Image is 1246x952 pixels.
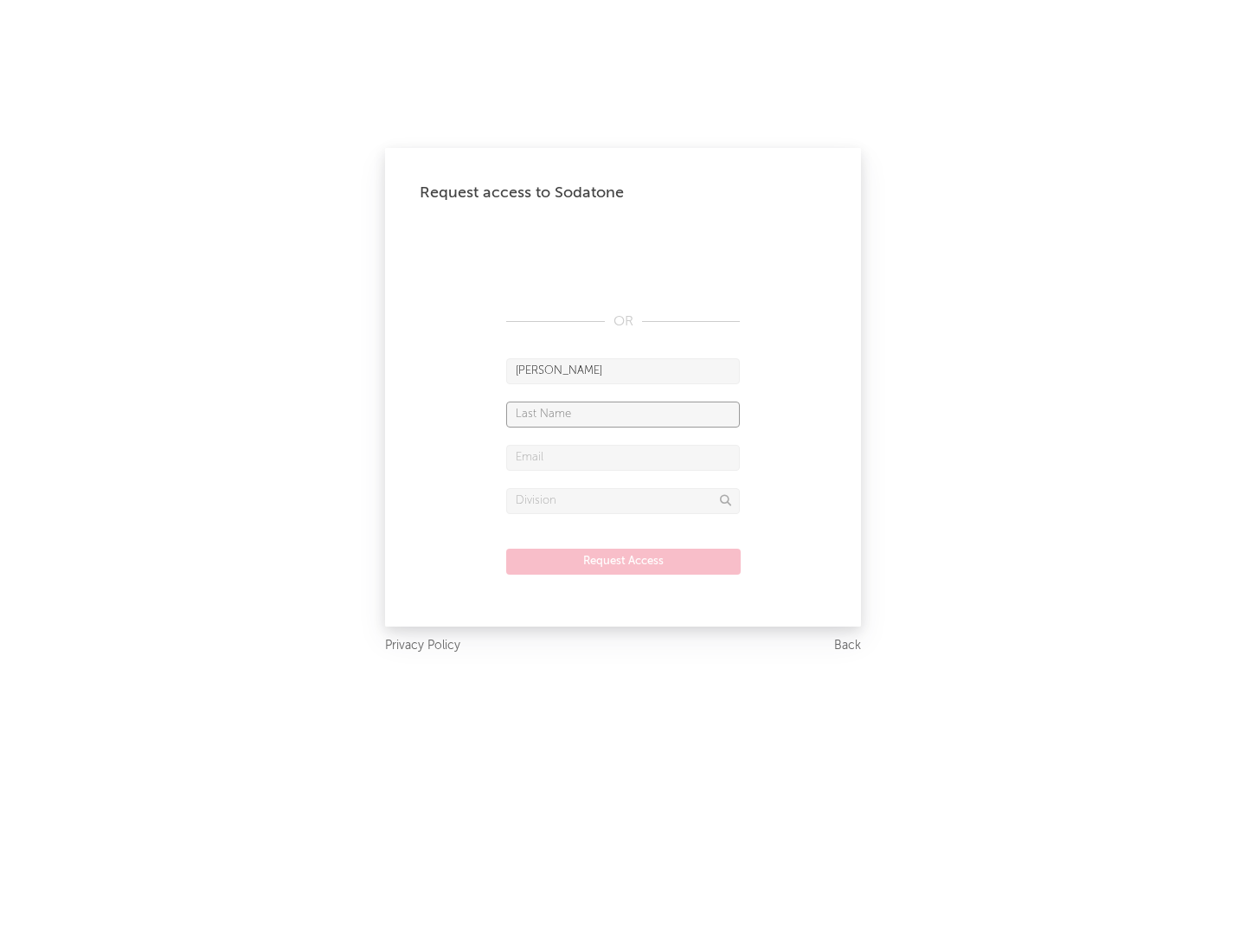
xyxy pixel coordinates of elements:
input: Last Name [506,402,740,428]
a: Back [834,635,861,657]
div: Request access to Sodatone [420,183,826,203]
input: First Name [506,358,740,384]
a: Privacy Policy [385,635,460,657]
input: Email [506,445,740,471]
button: Request Access [506,549,741,575]
input: Division [506,488,740,514]
div: OR [506,312,740,332]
